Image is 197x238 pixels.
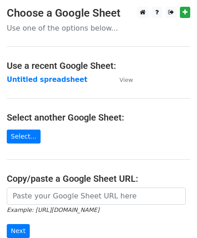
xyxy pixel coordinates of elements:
a: Untitled spreadsheet [7,76,87,84]
p: Use one of the options below... [7,23,190,33]
a: View [110,76,133,84]
input: Paste your Google Sheet URL here [7,188,186,205]
h4: Select another Google Sheet: [7,112,190,123]
input: Next [7,224,30,238]
h3: Choose a Google Sheet [7,7,190,20]
h4: Use a recent Google Sheet: [7,60,190,71]
small: Example: [URL][DOMAIN_NAME] [7,207,99,213]
small: View [119,76,133,83]
h4: Copy/paste a Google Sheet URL: [7,173,190,184]
a: Select... [7,130,41,144]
